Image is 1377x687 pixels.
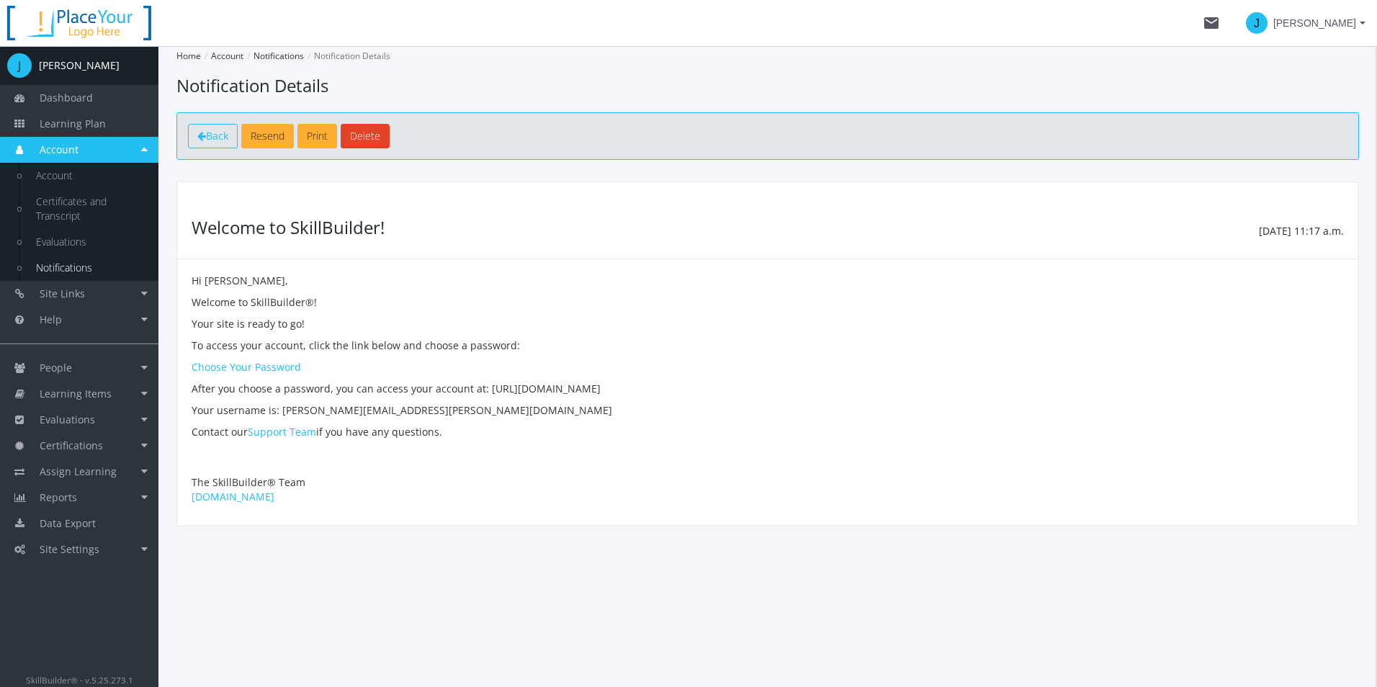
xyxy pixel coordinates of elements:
[341,124,390,148] button: Delete
[192,317,1344,331] p: Your site is ready to go!
[22,229,158,255] a: Evaluations
[304,46,390,66] li: Notification Details
[26,674,133,686] small: SkillBuilder® - v.5.25.273.1
[297,124,337,148] button: Print
[40,439,103,452] span: Certifications
[192,382,1344,396] p: After you choose a password, you can access your account at: [URL][DOMAIN_NAME]
[192,338,1344,353] p: To access your account, click the link below and choose a password:
[192,295,1344,310] p: Welcome to SkillBuilder®!
[188,124,238,148] a: Back
[206,129,228,143] span: Back
[192,475,1344,504] p: The SkillBuilder® Team
[40,91,93,104] span: Dashboard
[40,490,77,504] span: Reports
[40,313,62,326] span: Help
[192,403,1344,418] p: Your username is: [PERSON_NAME][EMAIL_ADDRESS][PERSON_NAME][DOMAIN_NAME]
[211,50,243,62] a: Account
[176,181,1359,526] section: Notification Message
[1273,10,1356,36] span: [PERSON_NAME]
[40,413,95,426] span: Evaluations
[1246,12,1268,34] span: J
[1203,14,1220,32] mat-icon: mail
[1259,225,1344,236] h5: [DATE] 11:17 a.m.
[40,117,106,130] span: Learning Plan
[22,189,158,229] a: Certificates and Transcript
[40,143,79,156] span: Account
[40,464,117,478] span: Assign Learning
[40,387,112,400] span: Learning Items
[40,287,85,300] span: Site Links
[248,425,316,439] a: Support Team
[241,124,294,148] button: Resend
[40,361,72,374] span: People
[176,112,1359,160] section: toolbar
[192,360,301,374] a: Choose Your Password
[7,53,32,78] span: J
[22,255,158,281] a: Notifications
[39,58,120,73] div: [PERSON_NAME]
[192,490,274,503] a: [DOMAIN_NAME]
[254,50,304,62] a: Notifications
[22,163,158,189] a: Account
[192,425,1344,439] p: Contact our if you have any questions.
[176,73,1359,98] h1: Notification Details
[40,516,96,530] span: Data Export
[176,50,201,62] a: Home
[192,218,1344,237] h3: Welcome to SkillBuilder!
[192,274,1344,288] p: Hi [PERSON_NAME],
[40,542,99,556] span: Site Settings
